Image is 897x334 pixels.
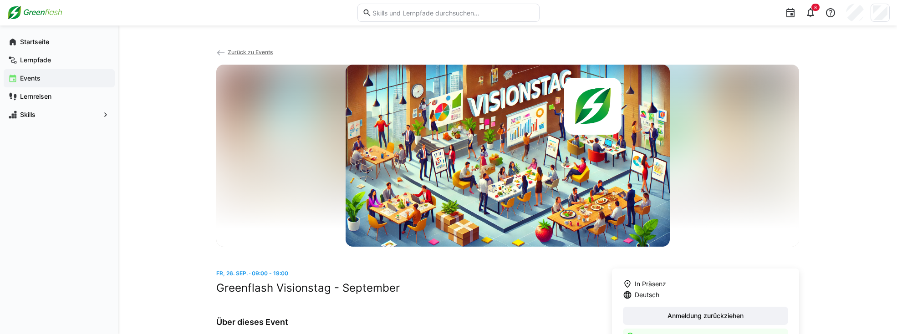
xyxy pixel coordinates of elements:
[666,311,745,320] span: Anmeldung zurückziehen
[216,281,590,295] h2: Greenflash Visionstag - September
[623,307,788,325] button: Anmeldung zurückziehen
[216,317,590,327] h3: Über dieses Event
[216,270,288,277] span: Fr, 26. Sep. · 09:00 - 19:00
[635,279,666,288] span: In Präsenz
[814,5,817,10] span: 8
[372,9,535,17] input: Skills und Lernpfade durchsuchen…
[216,49,273,56] a: Zurück zu Events
[635,290,659,299] span: Deutsch
[228,49,273,56] span: Zurück zu Events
